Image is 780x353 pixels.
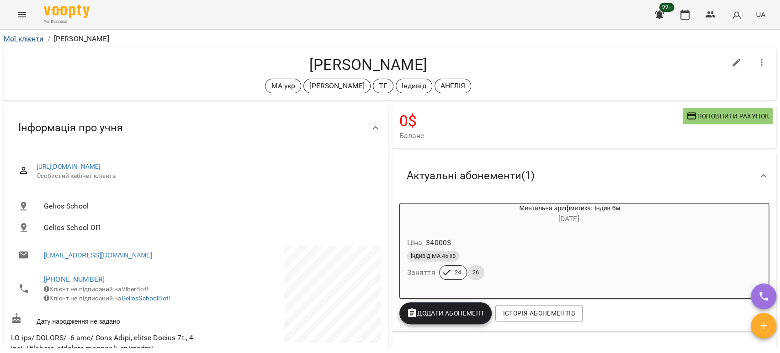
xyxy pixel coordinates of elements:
[392,152,777,199] div: Актуальні абонементи(1)
[44,251,152,260] a: [EMAIL_ADDRESS][DOMAIN_NAME]
[400,203,444,225] div: Ментальна арифметика: Індив 6м
[44,19,90,25] span: For Business
[752,6,769,23] button: UA
[503,308,575,319] span: Історія абонементів
[407,236,423,249] h6: Ціна
[444,203,696,225] div: Ментальна арифметика: Індив 6м
[467,268,484,277] span: 26
[396,79,432,93] div: Індивід
[399,302,492,324] button: Додати Абонемент
[558,214,581,223] span: [DATE] -
[4,34,44,43] a: Мої клієнти
[373,79,393,93] div: ТГ
[271,80,295,91] p: МА укр
[11,55,726,74] h4: [PERSON_NAME]
[659,3,674,12] span: 99+
[399,130,683,141] span: Баланс
[4,104,388,151] div: Інформація про учня
[407,169,535,183] span: Актуальні абонементи ( 1 )
[402,80,426,91] p: Індивід
[11,4,33,26] button: Menu
[686,111,769,122] span: Поповнити рахунок
[756,10,765,19] span: UA
[44,275,105,283] a: [PHONE_NUMBER]
[407,308,485,319] span: Додати Абонемент
[683,108,773,124] button: Поповнити рахунок
[4,33,776,44] nav: breadcrumb
[18,121,123,135] span: Інформація про учня
[48,33,50,44] li: /
[44,201,374,212] span: Gelios School
[44,294,170,302] span: Клієнт не підписаний на !
[9,311,196,328] div: Дату народження не задано
[265,79,301,93] div: МА укр
[730,8,743,21] img: avatar_s.png
[122,294,169,302] a: GeliosSchoolBot
[400,203,696,291] button: Ментальна арифметика: Індив 6м[DATE]- Ціна34000$індивід МА 45 хвЗаняття2426
[303,79,371,93] div: [PERSON_NAME]
[37,171,374,181] span: Особистий кабінет клієнта
[440,80,466,91] p: АНГЛІЯ
[399,112,683,130] h4: 0 $
[37,163,101,170] a: [URL][DOMAIN_NAME]
[407,252,459,260] span: індивід МА 45 хв
[44,5,90,18] img: Voopty Logo
[44,285,149,293] span: Клієнт не підписаний на ViberBot!
[495,305,582,321] button: Історія абонементів
[435,79,472,93] div: АНГЛІЯ
[44,222,374,233] span: Gelios School ОП
[426,237,451,248] p: 34000 $
[407,266,435,279] h6: Заняття
[309,80,365,91] p: [PERSON_NAME]
[449,268,467,277] span: 24
[54,33,109,44] p: [PERSON_NAME]
[379,80,387,91] p: ТГ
